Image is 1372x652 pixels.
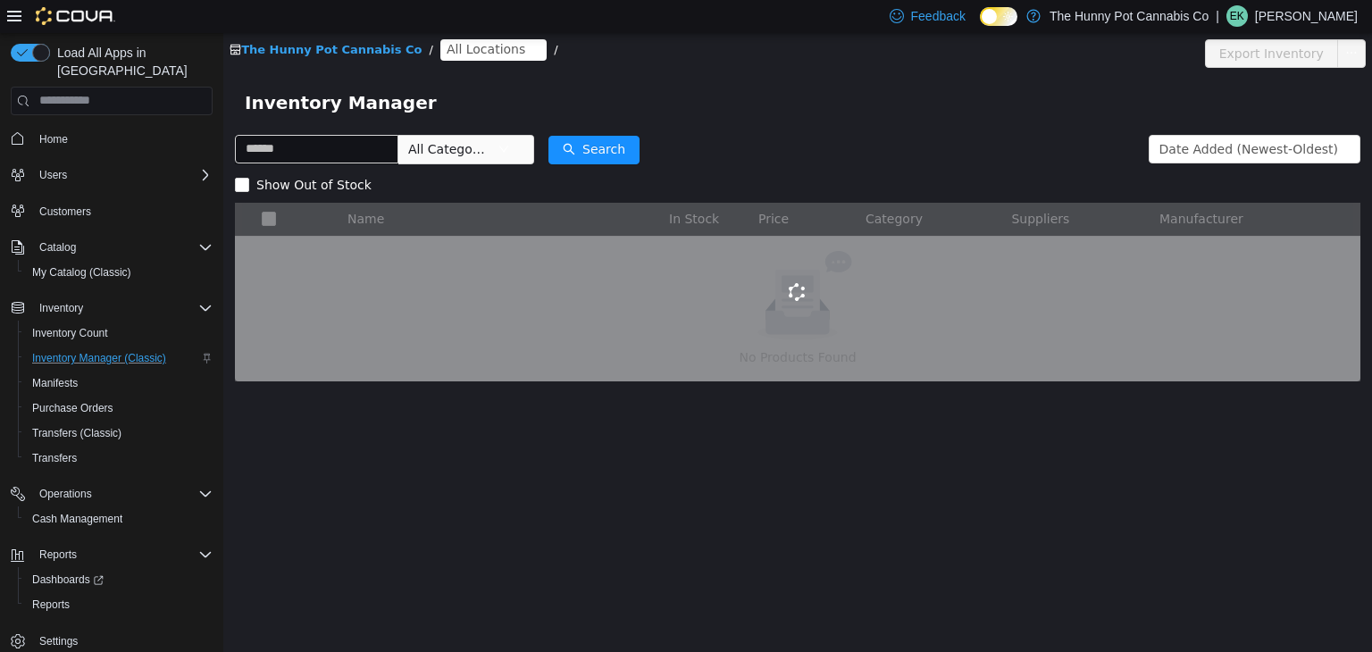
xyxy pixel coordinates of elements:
span: Home [39,132,68,146]
span: Inventory Count [25,322,213,344]
span: Manifests [25,372,213,394]
span: Reports [25,594,213,615]
button: Inventory Manager (Classic) [18,346,220,371]
i: icon: shop [6,11,18,22]
span: Dark Mode [980,26,981,27]
img: Cova [36,7,115,25]
span: All Categories [185,107,266,125]
p: | [1216,5,1219,27]
span: EK [1230,5,1244,27]
button: Users [4,163,220,188]
span: Transfers [32,451,77,465]
span: Inventory Count [32,326,108,340]
button: Operations [4,481,220,506]
span: My Catalog (Classic) [25,262,213,283]
span: Operations [39,487,92,501]
span: Reports [39,548,77,562]
button: Transfers [18,446,220,471]
a: Purchase Orders [25,397,121,419]
span: Operations [32,483,213,505]
a: Dashboards [18,567,220,592]
div: Elizabeth Kettlehut [1226,5,1248,27]
span: / [330,10,334,23]
span: Inventory [32,297,213,319]
button: Catalog [32,237,83,258]
span: Inventory [39,301,83,315]
p: The Hunny Pot Cannabis Co [1050,5,1209,27]
span: Customers [39,205,91,219]
span: Transfers [25,447,213,469]
button: Operations [32,483,99,505]
button: Cash Management [18,506,220,531]
span: Transfers (Classic) [25,422,213,444]
button: Inventory [4,296,220,321]
button: Reports [32,544,84,565]
span: Users [32,164,213,186]
a: Dashboards [25,569,111,590]
button: Transfers (Classic) [18,421,220,446]
button: Inventory Count [18,321,220,346]
button: Reports [18,592,220,617]
span: Users [39,168,67,182]
a: Inventory Manager (Classic) [25,347,173,369]
span: Settings [39,634,78,648]
input: Dark Mode [980,7,1017,26]
span: Reports [32,598,70,612]
span: Show Out of Stock [26,145,155,159]
button: Customers [4,198,220,224]
button: Inventory [32,297,90,319]
span: Inventory Manager (Classic) [25,347,213,369]
a: Settings [32,631,85,652]
p: [PERSON_NAME] [1255,5,1358,27]
a: Transfers [25,447,84,469]
span: Dashboards [25,569,213,590]
span: Purchase Orders [25,397,213,419]
span: Dashboards [32,573,104,587]
a: Manifests [25,372,85,394]
a: Customers [32,201,98,222]
i: icon: down [1116,111,1126,123]
span: Manifests [32,376,78,390]
a: My Catalog (Classic) [25,262,138,283]
button: Reports [4,542,220,567]
span: All Locations [223,6,302,26]
span: Catalog [39,240,76,255]
span: Purchase Orders [32,401,113,415]
span: My Catalog (Classic) [32,265,131,280]
span: Cash Management [25,508,213,530]
span: Catalog [32,237,213,258]
span: Customers [32,200,213,222]
span: Inventory Manager (Classic) [32,351,166,365]
a: Reports [25,594,77,615]
a: Cash Management [25,508,130,530]
div: Date Added (Newest-Oldest) [936,103,1115,130]
span: Home [32,128,213,150]
button: My Catalog (Classic) [18,260,220,285]
button: Manifests [18,371,220,396]
span: Transfers (Classic) [32,426,121,440]
a: Inventory Count [25,322,115,344]
button: icon: ellipsis [1114,6,1142,35]
span: Inventory Manager [21,55,224,84]
button: Home [4,126,220,152]
span: Reports [32,544,213,565]
span: Load All Apps in [GEOGRAPHIC_DATA] [50,44,213,79]
i: icon: down [275,111,286,123]
span: Feedback [911,7,966,25]
a: icon: shopThe Hunny Pot Cannabis Co [6,10,198,23]
button: Catalog [4,235,220,260]
span: Settings [32,630,213,652]
button: Purchase Orders [18,396,220,421]
span: / [206,10,210,23]
button: Users [32,164,74,186]
button: icon: searchSearch [325,103,416,131]
a: Transfers (Classic) [25,422,129,444]
button: Export Inventory [982,6,1115,35]
span: Cash Management [32,512,122,526]
a: Home [32,129,75,150]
